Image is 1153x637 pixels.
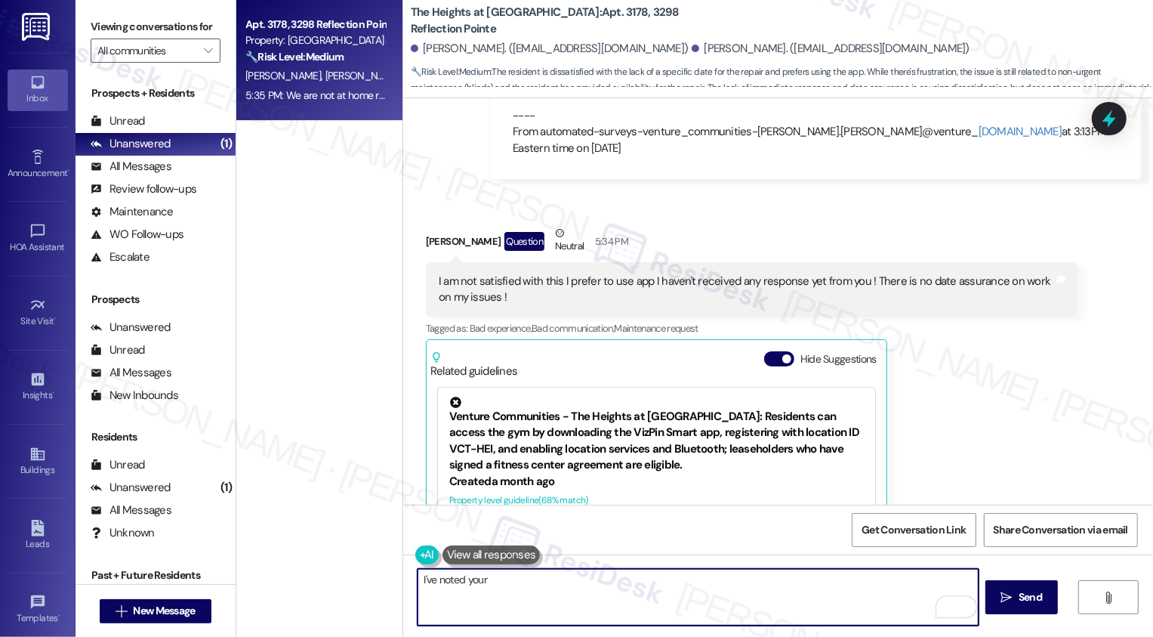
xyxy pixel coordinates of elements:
a: Buildings [8,441,68,482]
span: [PERSON_NAME] [245,69,325,82]
div: Property level guideline ( 68 % match) [449,493,864,509]
div: Maintenance [91,204,174,220]
span: Bad communication , [532,322,614,335]
div: Unread [91,457,145,473]
button: New Message [100,599,211,623]
div: [PERSON_NAME]. ([EMAIL_ADDRESS][DOMAIN_NAME]) [411,41,689,57]
button: Get Conversation Link [852,513,976,547]
div: [PERSON_NAME] [426,225,1078,262]
a: HOA Assistant [8,218,68,259]
span: Get Conversation Link [862,522,966,538]
div: Question [504,232,544,251]
div: Unanswered [91,480,171,496]
div: Prospects [76,292,236,308]
span: • [67,165,69,176]
strong: 🔧 Risk Level: Medium [411,66,491,78]
div: Prospects + Residents [76,85,236,101]
img: ResiDesk Logo [22,13,53,41]
i:  [1001,592,1013,604]
div: New Inbounds [91,388,178,404]
a: [DOMAIN_NAME] [979,124,1062,139]
div: Apt. 3178, 3298 Reflection Pointe [245,17,385,32]
textarea: To enrich screen reader interactions, please activate Accessibility in Grammarly extension settings [418,569,979,626]
a: Leads [8,515,68,556]
span: Bad experience , [470,322,532,335]
span: Maintenance request [614,322,698,335]
div: Unread [91,113,145,129]
a: Templates • [8,589,68,630]
div: WO Follow-ups [91,227,183,243]
div: All Messages [91,502,171,518]
span: • [54,314,57,324]
div: I am not satisfied with this I prefer to use app I haven't received any response yet from you ! T... [439,274,1054,306]
div: Work Order #66334-1 submitted - awaiting PTE ---- From automated-surveys-venture_communities-[PER... [513,76,1118,156]
div: Residents [76,429,236,445]
i:  [204,45,212,57]
div: 5:35 PM: We are not at home right now can make visit [DATE] from 11am to 5pm [245,88,590,102]
span: : The resident is dissatisfied with the lack of a specific date for the repair and prefers using ... [411,64,1153,97]
b: The Heights at [GEOGRAPHIC_DATA]: Apt. 3178, 3298 Reflection Pointe [411,5,713,37]
div: (1) [217,476,236,499]
span: • [58,611,60,621]
div: Related guidelines [430,351,518,379]
input: All communities [97,39,196,63]
div: Neutral [552,225,587,257]
a: Inbox [8,70,68,110]
a: Site Visit • [8,292,68,333]
div: Created a month ago [449,474,864,490]
button: Send [985,580,1059,614]
span: • [52,388,54,398]
span: [PERSON_NAME] [325,69,400,82]
div: Unknown [91,525,155,541]
label: Viewing conversations for [91,15,220,39]
div: 5:34 PM [591,233,628,249]
div: Escalate [91,249,150,265]
label: Hide Suggestions [800,351,877,367]
a: Insights • [8,366,68,407]
div: Unanswered [91,136,171,152]
div: All Messages [91,365,171,381]
i:  [1103,592,1114,604]
div: Past + Future Residents [76,567,236,583]
div: Unanswered [91,320,171,336]
div: Tagged as: [426,317,1078,339]
span: New Message [133,603,195,619]
i:  [116,605,127,617]
div: Review follow-ups [91,181,196,197]
div: (1) [217,132,236,156]
strong: 🔧 Risk Level: Medium [245,50,344,63]
div: Property: [GEOGRAPHIC_DATA] at [GEOGRAPHIC_DATA] [245,32,385,48]
div: Unread [91,342,145,358]
span: Send [1019,589,1042,605]
div: [PERSON_NAME]. ([EMAIL_ADDRESS][DOMAIN_NAME]) [692,41,970,57]
div: All Messages [91,159,171,175]
button: Share Conversation via email [984,513,1138,547]
div: Venture Communities - The Heights at [GEOGRAPHIC_DATA]: Residents can access the gym by downloadi... [449,397,864,474]
span: Share Conversation via email [994,522,1128,538]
